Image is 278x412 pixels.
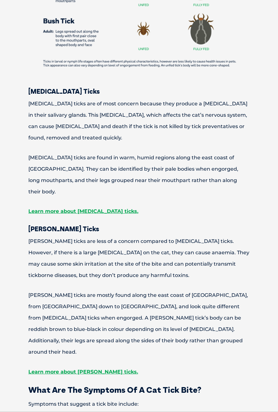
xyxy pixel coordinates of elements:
[28,87,100,95] span: [MEDICAL_DATA] Ticks
[6,386,272,394] h2: What Are The Symptoms Of A Cat Tick Bite?
[28,238,249,278] span: [PERSON_NAME] ticks are less of a concern compared to [MEDICAL_DATA] ticks. However, if there is ...
[28,401,139,407] span: Symptoms that suggest a tick bite include:
[28,369,138,375] a: Learn more about [PERSON_NAME] ticks.
[28,225,99,233] span: [PERSON_NAME] Ticks
[28,292,248,355] span: [PERSON_NAME] ticks are mostly found along the east coast of [GEOGRAPHIC_DATA], from [GEOGRAPHIC_...
[28,208,138,214] a: Learn more about [MEDICAL_DATA] ticks.
[28,155,238,195] span: [MEDICAL_DATA] ticks are found in warm, humid regions along the east coast of [GEOGRAPHIC_DATA]. ...
[28,101,247,141] span: [MEDICAL_DATA] ticks are of most concern because they produce a [MEDICAL_DATA] in their salivary ...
